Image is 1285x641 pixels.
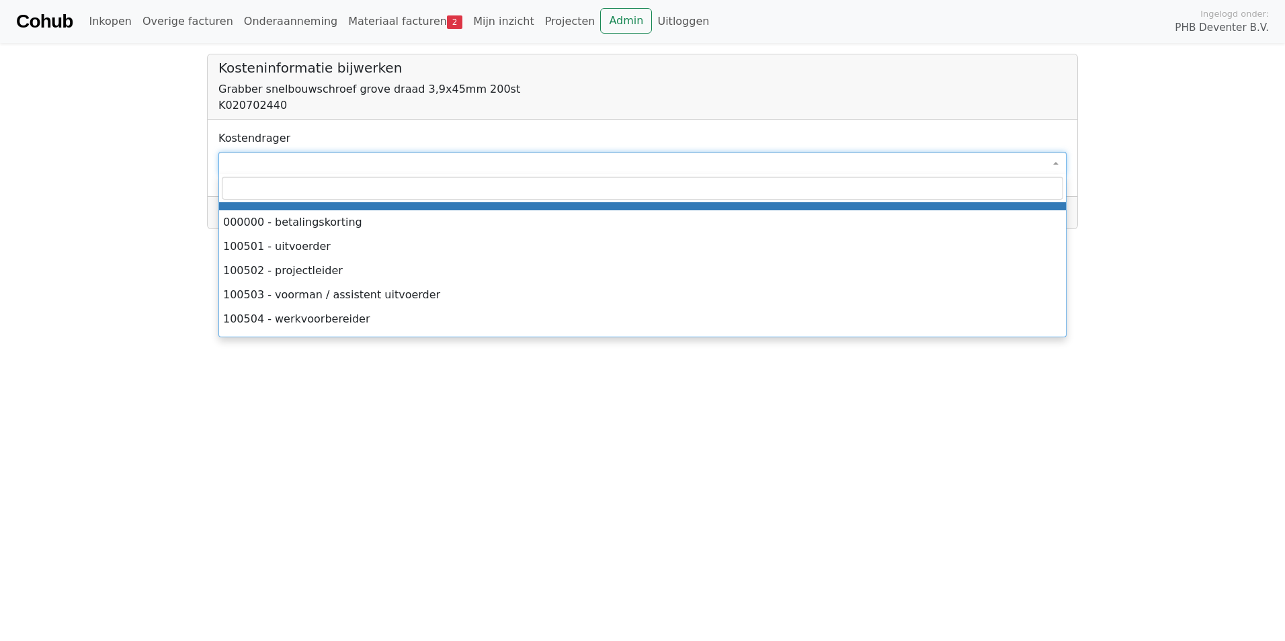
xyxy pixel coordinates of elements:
li: 000000 - betalingskorting [219,210,1066,234]
div: K020702440 [218,97,1067,114]
a: Materiaal facturen2 [343,8,468,35]
a: Onderaanneming [239,8,343,35]
a: Uitloggen [652,8,714,35]
span: 2 [447,15,462,29]
li: 100504 - werkvoorbereider [219,307,1066,331]
div: Grabber snelbouwschroef grove draad 3,9x45mm 200st [218,81,1067,97]
span: PHB Deventer B.V. [1175,20,1269,36]
a: Cohub [16,5,73,38]
li: 100502 - projectleider [219,259,1066,283]
li: 100503 - voorman / assistent uitvoerder [219,283,1066,307]
a: Overige facturen [137,8,239,35]
h5: Kosteninformatie bijwerken [218,60,1067,76]
a: Admin [600,8,652,34]
li: 100505 - materieelman [219,331,1066,355]
a: Inkopen [83,8,136,35]
span: Ingelogd onder: [1200,7,1269,20]
li: 100501 - uitvoerder [219,234,1066,259]
a: Projecten [540,8,601,35]
label: Kostendrager [218,130,290,146]
a: Mijn inzicht [468,8,540,35]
